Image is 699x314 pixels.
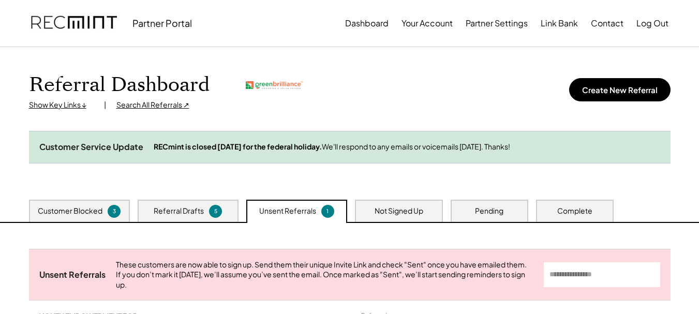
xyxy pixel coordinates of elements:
div: Not Signed Up [375,206,423,216]
button: Dashboard [345,13,389,34]
div: These customers are now able to sign up. Send them their unique Invite Link and check "Sent" once... [116,260,533,290]
div: Search All Referrals ↗ [116,100,189,110]
img: greenbrilliance.png [246,81,303,89]
button: Your Account [401,13,453,34]
div: 3 [109,207,119,215]
div: Partner Portal [132,17,192,29]
div: We'll respond to any emails or voicemails [DATE]. Thanks! [154,142,660,152]
div: Customer Blocked [38,206,102,216]
button: Create New Referral [569,78,671,101]
div: Unsent Referrals [259,206,316,216]
div: 5 [211,207,220,215]
div: | [104,100,106,110]
div: Customer Service Update [39,142,143,153]
div: Complete [557,206,592,216]
div: Unsent Referrals [39,270,106,280]
button: Contact [591,13,623,34]
button: Link Bank [541,13,578,34]
h1: Referral Dashboard [29,73,210,97]
img: recmint-logotype%403x.png [31,6,117,41]
strong: RECmint is closed [DATE] for the federal holiday. [154,142,322,151]
button: Partner Settings [466,13,528,34]
div: Pending [475,206,503,216]
button: Log Out [636,13,668,34]
div: Show Key Links ↓ [29,100,94,110]
div: Referral Drafts [154,206,204,216]
div: 1 [323,207,333,215]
